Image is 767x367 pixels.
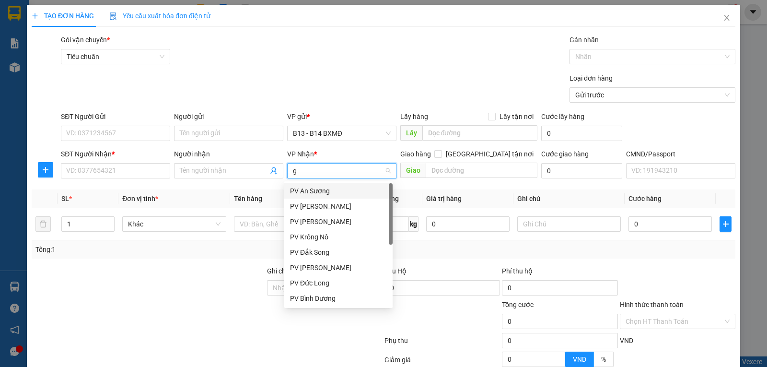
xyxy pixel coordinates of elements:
span: Cước hàng [628,195,662,202]
div: PV Krông Nô [290,232,387,242]
span: Lấy tận nơi [496,111,537,122]
button: Close [713,5,740,32]
div: PV [PERSON_NAME] [290,262,387,273]
span: TẠO ĐƠN HÀNG [32,12,94,20]
div: PV An Sương [290,186,387,196]
input: Cước lấy hàng [541,126,622,141]
div: PV Gia Nghĩa [284,260,393,275]
span: Đơn vị tính [122,195,158,202]
span: VND [620,337,633,344]
span: Giao [400,163,426,178]
span: Khác [128,217,220,231]
span: Tổng cước [502,301,534,308]
div: PV Đắk Song [290,247,387,258]
div: PV Nam Đong [284,214,393,229]
div: Người gửi [174,111,283,122]
span: kg [409,216,418,232]
div: Phụ thu [383,335,501,352]
label: Hình thức thanh toán [620,301,684,308]
input: VD: Bàn, Ghế [234,216,337,232]
div: PV Đức Long [284,275,393,291]
label: Gán nhãn [569,36,599,44]
input: Ghi chú đơn hàng [267,280,383,296]
span: VP Nhận [287,150,314,158]
span: Giá trị hàng [426,195,462,202]
span: VND [573,355,586,363]
div: PV Đức Long [290,278,387,288]
span: plus [32,12,38,19]
span: Giao hàng [400,150,431,158]
img: icon [109,12,117,20]
div: Người nhận [174,149,283,159]
div: CMND/Passport [626,149,735,159]
input: Cước giao hàng [541,163,622,178]
div: PV Bình Dương [290,293,387,304]
span: Tiêu chuẩn [67,49,164,64]
div: Phí thu hộ [502,266,617,280]
span: Lấy [400,125,422,141]
input: Dọc đường [422,125,538,141]
button: delete [35,216,51,232]
input: Dọc đường [426,163,538,178]
div: Tổng: 1 [35,244,297,255]
div: PV Đắk Song [284,245,393,260]
span: Thu Hộ [384,267,407,275]
div: PV Mang Yang [284,199,393,214]
div: PV An Sương [284,183,393,199]
input: Ghi Chú [517,216,621,232]
span: % [601,355,606,363]
span: close [723,14,731,22]
span: [GEOGRAPHIC_DATA] tận nơi [442,149,537,159]
label: Ghi chú đơn hàng [267,267,320,275]
th: Ghi chú [513,189,625,208]
div: PV [PERSON_NAME] [290,201,387,212]
div: SĐT Người Nhận [61,149,170,159]
input: 0 [426,216,510,232]
span: Lấy hàng [400,113,428,120]
span: user-add [270,167,278,175]
div: PV Krông Nô [284,229,393,245]
div: SĐT Người Gửi [61,111,170,122]
span: SL [61,195,69,202]
button: plus [720,216,732,232]
span: Gửi trước [575,88,730,102]
label: Cước lấy hàng [541,113,584,120]
div: PV Bình Dương [284,291,393,306]
label: Loại đơn hàng [569,74,613,82]
span: plus [38,166,53,174]
div: VP gửi [287,111,396,122]
span: Gói vận chuyển [61,36,110,44]
span: B13 - B14 BXMĐ [293,126,391,141]
div: PV [PERSON_NAME] [290,216,387,227]
label: Cước giao hàng [541,150,589,158]
span: plus [720,220,731,228]
button: plus [38,162,53,178]
span: Yêu cầu xuất hóa đơn điện tử [109,12,210,20]
span: Tên hàng [234,195,262,202]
